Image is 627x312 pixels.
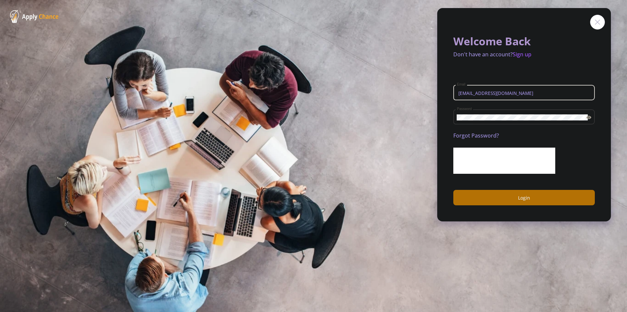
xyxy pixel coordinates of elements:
[513,51,531,58] a: Sign up
[453,35,595,48] h1: Welcome Back
[453,190,595,206] button: Login
[453,148,555,174] iframe: reCAPTCHA
[10,10,59,23] img: ApplyChance Logo
[590,15,605,30] img: close icon
[518,195,530,201] span: Login
[453,132,499,139] a: Forgot Password?
[453,50,595,58] p: Don't have an account?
